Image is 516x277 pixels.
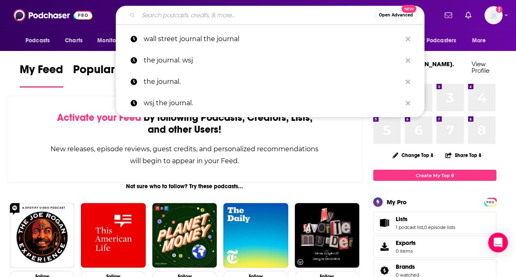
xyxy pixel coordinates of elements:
div: My Pro [387,198,407,206]
span: Popular Feed [73,62,143,81]
button: open menu [466,33,496,48]
button: Share Top 8 [445,147,482,163]
img: The Joe Rogan Experience [10,203,74,268]
img: My Favorite Murder with Karen Kilgariff and Georgia Hardstark [295,203,359,268]
p: the journal. wsj [144,50,401,71]
span: More [472,35,486,46]
input: Search podcasts, credits, & more... [138,9,375,22]
p: wsj the journal. [144,92,401,114]
div: Open Intercom Messenger [488,233,508,252]
span: Podcasts [25,35,50,46]
a: PRO [485,199,495,205]
span: 0 items [396,248,416,254]
span: Exports [376,241,392,252]
div: Not sure who to follow? Try these podcasts... [7,183,362,190]
a: Charts [60,33,87,48]
span: Exports [396,239,416,247]
img: Podchaser - Follow, Share and Rate Podcasts [14,7,92,23]
span: Lists [373,212,496,234]
a: Create My Top 8 [373,170,496,181]
img: User Profile [484,6,502,24]
a: My Feed [20,62,63,88]
span: Lists [396,215,408,223]
a: wall street journal the journal [116,28,424,50]
img: Planet Money [152,203,217,268]
a: the journal. [116,71,424,92]
span: Open Advanced [379,13,413,17]
button: open menu [92,33,137,48]
span: Activate your Feed [57,111,141,124]
button: Open AdvancedNew [375,10,417,20]
button: open menu [411,33,468,48]
a: Lists [376,217,392,229]
button: Show profile menu [484,6,502,24]
div: New releases, episode reviews, guest credits, and personalized recommendations will begin to appe... [48,143,321,167]
a: Show notifications dropdown [462,8,475,22]
img: This American Life [81,203,145,268]
span: For Podcasters [417,35,456,46]
img: The Daily [223,203,288,268]
span: , [423,224,424,230]
span: Logged in as amanda.moss [484,6,502,24]
span: My Feed [20,62,63,81]
span: Charts [65,35,83,46]
button: Change Top 8 [388,150,438,160]
a: Brands [376,265,392,276]
a: Lists [396,215,455,223]
span: PRO [485,199,495,205]
span: Monitoring [97,35,126,46]
a: wsj the journal. [116,92,424,114]
p: the journal. [144,71,401,92]
div: Search podcasts, credits, & more... [116,6,424,25]
a: 1 podcast list [396,224,423,230]
p: wall street journal the journal [144,28,401,50]
a: the journal. wsj [116,50,424,71]
svg: Add a profile image [496,6,502,13]
a: Exports [373,235,496,258]
button: open menu [20,33,60,48]
span: New [401,5,416,13]
a: 0 episode lists [424,224,455,230]
div: by following Podcasts, Creators, Lists, and other Users! [48,112,321,136]
a: View Profile [472,60,489,74]
a: Brands [396,263,419,270]
a: Show notifications dropdown [441,8,455,22]
span: Brands [396,263,415,270]
a: Popular Feed [73,62,143,88]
